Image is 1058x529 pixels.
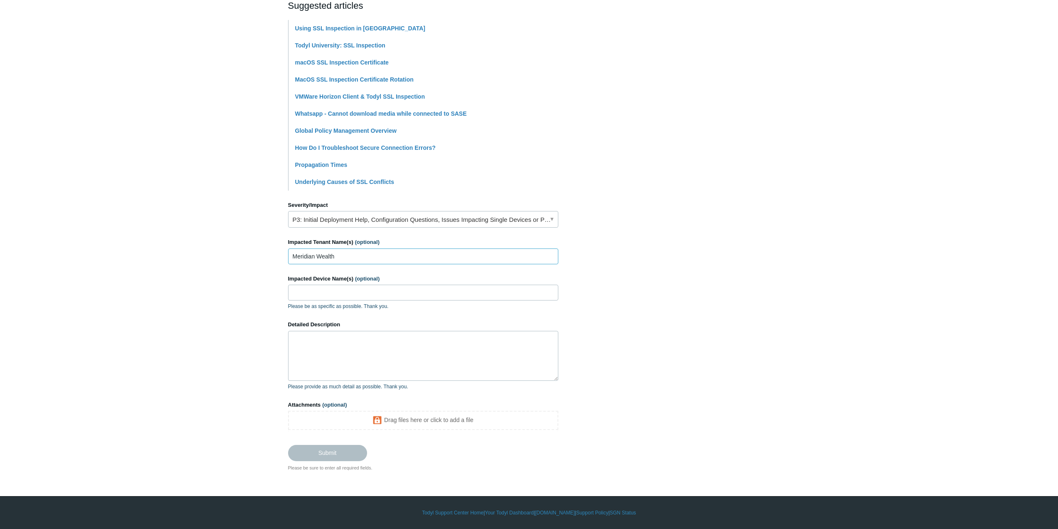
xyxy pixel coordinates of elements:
div: | | | | [288,509,770,517]
label: Severity/Impact [288,201,558,209]
a: Propagation Times [295,161,348,168]
a: Global Policy Management Overview [295,127,397,134]
a: Todyl Support Center Home [422,509,483,517]
a: VMWare Horizon Client & Todyl SSL Inspection [295,93,425,100]
p: Please provide as much detail as possible. Thank you. [288,383,558,390]
label: Detailed Description [288,320,558,329]
span: (optional) [322,402,347,408]
a: Your Todyl Dashboard [485,509,533,517]
a: Underlying Causes of SSL Conflicts [295,179,395,185]
a: macOS SSL Inspection Certificate [295,59,389,66]
a: P3: Initial Deployment Help, Configuration Questions, Issues Impacting Single Devices or Past Out... [288,211,558,228]
a: Whatsapp - Cannot download media while connected to SASE [295,110,467,117]
p: Please be as specific as possible. Thank you. [288,303,558,310]
label: Impacted Tenant Name(s) [288,238,558,246]
input: Submit [288,445,367,461]
a: MacOS SSL Inspection Certificate Rotation [295,76,414,83]
a: Support Policy [576,509,608,517]
a: Using SSL Inspection in [GEOGRAPHIC_DATA] [295,25,425,32]
label: Attachments [288,401,558,409]
a: SGN Status [610,509,636,517]
label: Impacted Device Name(s) [288,275,558,283]
a: How Do I Troubleshoot Secure Connection Errors? [295,144,436,151]
a: Todyl University: SSL Inspection [295,42,385,49]
a: [DOMAIN_NAME] [535,509,575,517]
span: (optional) [355,239,380,245]
div: Please be sure to enter all required fields. [288,464,558,472]
span: (optional) [355,276,380,282]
